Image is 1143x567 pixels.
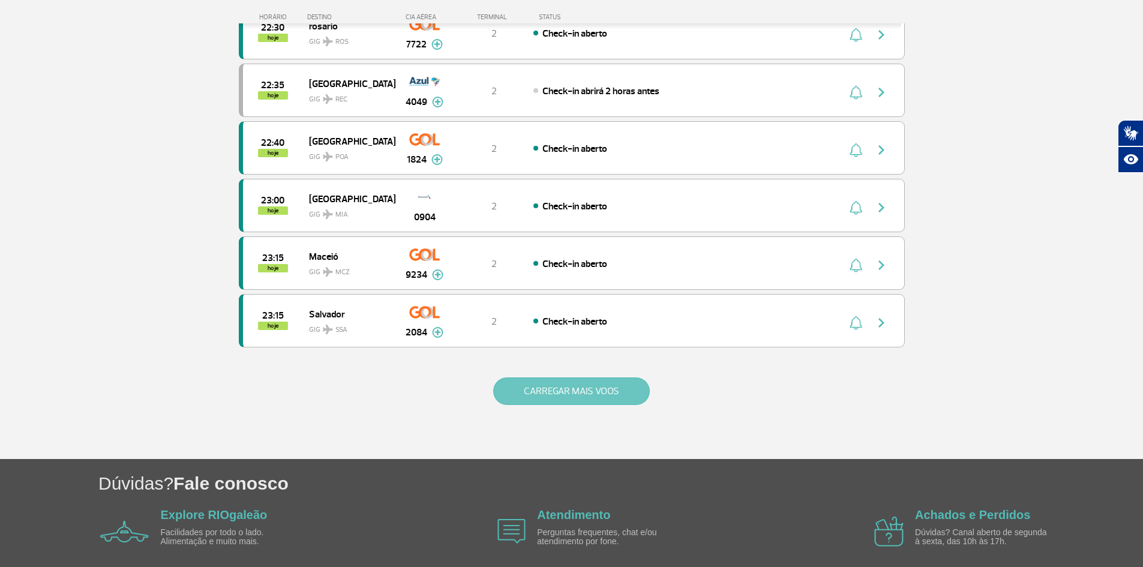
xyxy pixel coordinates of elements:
span: hoje [258,322,288,330]
span: Check-in aberto [542,143,607,155]
img: mais-info-painel-voo.svg [432,269,443,280]
span: 2025-08-26 23:15:00 [262,311,284,320]
span: Check-in aberto [542,28,607,40]
span: 2 [491,316,497,328]
span: SSA [335,325,347,335]
img: sino-painel-voo.svg [850,28,862,42]
span: 2025-08-26 22:30:00 [261,23,284,32]
span: 2 [491,143,497,155]
p: Facilidades por todo o lado. Alimentação e muito mais. [161,528,299,547]
span: hoje [258,264,288,272]
span: hoje [258,206,288,215]
span: hoje [258,91,288,100]
span: [GEOGRAPHIC_DATA] [309,191,386,206]
img: airplane icon [100,521,149,542]
button: Abrir recursos assistivos. [1118,146,1143,173]
img: seta-direita-painel-voo.svg [874,258,889,272]
span: hoje [258,149,288,157]
div: TERMINAL [455,13,533,21]
span: GIG [309,88,386,105]
span: 2025-08-26 23:15:00 [262,254,284,262]
img: mais-info-painel-voo.svg [431,39,443,50]
span: 4049 [406,95,427,109]
span: GIG [309,145,386,163]
span: 9234 [406,268,427,282]
span: Check-in aberto [542,316,607,328]
img: seta-direita-painel-voo.svg [874,28,889,42]
span: ROS [335,37,349,47]
p: Perguntas frequentes, chat e/ou atendimento por fone. [537,528,675,547]
span: 2 [491,85,497,97]
img: seta-direita-painel-voo.svg [874,143,889,157]
span: Maceió [309,248,386,264]
img: sino-painel-voo.svg [850,316,862,330]
p: Dúvidas? Canal aberto de segunda à sexta, das 10h às 17h. [915,528,1053,547]
span: MIA [335,209,348,220]
img: mais-info-painel-voo.svg [432,327,443,338]
span: 2025-08-26 22:35:00 [261,81,284,89]
img: mais-info-painel-voo.svg [431,154,443,165]
span: Check-in aberto [542,258,607,270]
img: seta-direita-painel-voo.svg [874,85,889,100]
span: GIG [309,203,386,220]
img: destiny_airplane.svg [323,94,333,104]
span: 0904 [414,210,436,224]
span: POA [335,152,349,163]
button: CARREGAR MAIS VOOS [493,377,650,405]
span: 2025-08-26 22:40:00 [261,139,284,147]
a: Atendimento [537,508,610,521]
img: sino-painel-voo.svg [850,85,862,100]
div: DESTINO [307,13,395,21]
span: GIG [309,318,386,335]
span: Fale conosco [173,473,289,493]
div: STATUS [533,13,631,21]
div: Plugin de acessibilidade da Hand Talk. [1118,120,1143,173]
span: [GEOGRAPHIC_DATA] [309,133,386,149]
img: seta-direita-painel-voo.svg [874,200,889,215]
a: Achados e Perdidos [915,508,1030,521]
button: Abrir tradutor de língua de sinais. [1118,120,1143,146]
img: mais-info-painel-voo.svg [432,97,443,107]
img: destiny_airplane.svg [323,209,333,219]
img: destiny_airplane.svg [323,37,333,46]
span: hoje [258,34,288,42]
span: 2 [491,200,497,212]
h1: Dúvidas? [98,471,1143,496]
span: 2025-08-26 23:00:00 [261,196,284,205]
span: Check-in aberto [542,200,607,212]
span: Check-in abrirá 2 horas antes [542,85,659,97]
img: airplane icon [874,517,904,547]
span: [GEOGRAPHIC_DATA] [309,76,386,91]
img: seta-direita-painel-voo.svg [874,316,889,330]
span: 1824 [407,152,427,167]
img: sino-painel-voo.svg [850,200,862,215]
img: destiny_airplane.svg [323,325,333,334]
span: REC [335,94,347,105]
img: sino-painel-voo.svg [850,258,862,272]
span: GIG [309,30,386,47]
span: 7722 [406,37,427,52]
span: MCZ [335,267,350,278]
div: HORÁRIO [242,13,308,21]
img: destiny_airplane.svg [323,152,333,161]
div: CIA AÉREA [395,13,455,21]
a: Explore RIOgaleão [161,508,268,521]
img: airplane icon [497,519,526,544]
span: GIG [309,260,386,278]
span: 2084 [406,325,427,340]
img: sino-painel-voo.svg [850,143,862,157]
img: destiny_airplane.svg [323,267,333,277]
span: Salvador [309,306,386,322]
span: 2 [491,28,497,40]
span: 2 [491,258,497,270]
